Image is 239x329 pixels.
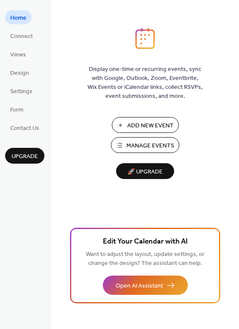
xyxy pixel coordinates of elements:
[126,141,174,150] span: Manage Events
[10,32,33,41] span: Connect
[5,29,38,43] a: Connect
[112,117,179,133] button: Add New Event
[87,65,203,101] span: Display one-time or recurring events, sync with Google, Outlook, Zoom, Eventbrite, Wix Events or ...
[10,124,39,133] span: Contact Us
[5,65,34,79] a: Design
[135,28,155,49] img: logo_icon.svg
[86,249,204,269] span: Want to adjust the layout, update settings, or change the design? The assistant can help.
[10,106,23,115] span: Form
[5,102,29,116] a: Form
[127,121,174,130] span: Add New Event
[5,148,44,164] button: Upgrade
[103,276,188,295] button: Open AI Assistant
[5,84,38,98] a: Settings
[10,87,32,96] span: Settings
[10,50,26,59] span: Views
[116,163,174,179] button: 🚀 Upgrade
[5,47,31,61] a: Views
[111,137,179,153] button: Manage Events
[12,152,38,161] span: Upgrade
[121,166,169,178] span: 🚀 Upgrade
[103,236,188,248] span: Edit Your Calendar with AI
[116,282,163,291] span: Open AI Assistant
[5,120,44,135] a: Contact Us
[10,69,29,78] span: Design
[5,10,32,24] a: Home
[10,14,26,23] span: Home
